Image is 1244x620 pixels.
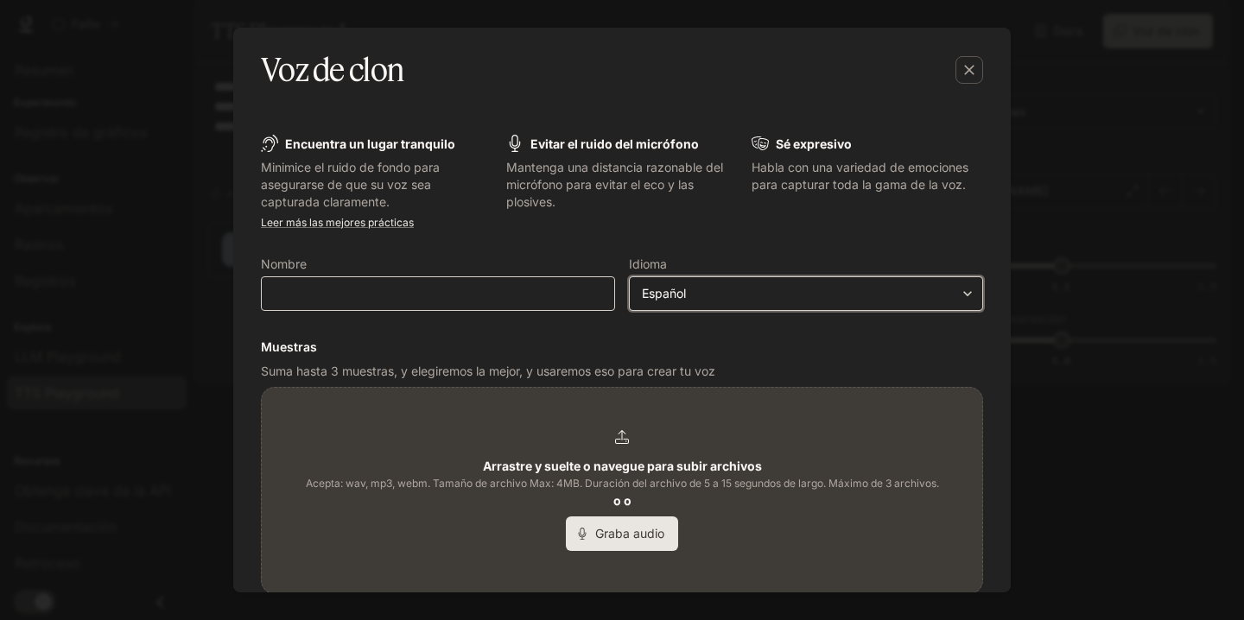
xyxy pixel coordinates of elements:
button: Graba audio [566,516,678,551]
b: o o [613,493,632,508]
div: Español [642,285,955,302]
b: Arrastre y suelte o navegue para subir archivos [483,459,762,473]
span: Acepta: wav, mp3, webm. Tamaño de archivo Max: 4MB. Duración del archivo de 5 a 15 segundos de la... [306,475,939,492]
b: Evitar el ruido del micrófono [530,136,699,151]
p: Mantenga una distancia razonable del micrófono para evitar el eco y las plosives. [506,159,738,211]
p: Nombre [261,258,307,270]
a: Leer más las mejores prácticas [261,216,414,229]
b: Sé expresivo [776,136,852,151]
p: Habla con una variedad de emociones para capturar toda la gama de la voz. [752,159,983,193]
h5: Voz de clon [261,48,403,92]
h6: Muestras [261,338,983,356]
p: Suma hasta 3 muestras, y elegiremos la mejor, y usaremos eso para crear tu voz [261,363,983,380]
p: Idioma [629,258,667,270]
b: Encuentra un lugar tranquilo [285,136,455,151]
p: Minimice el ruido de fondo para asegurarse de que su voz sea capturada claramente. [261,159,492,211]
div: Español [630,285,982,302]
